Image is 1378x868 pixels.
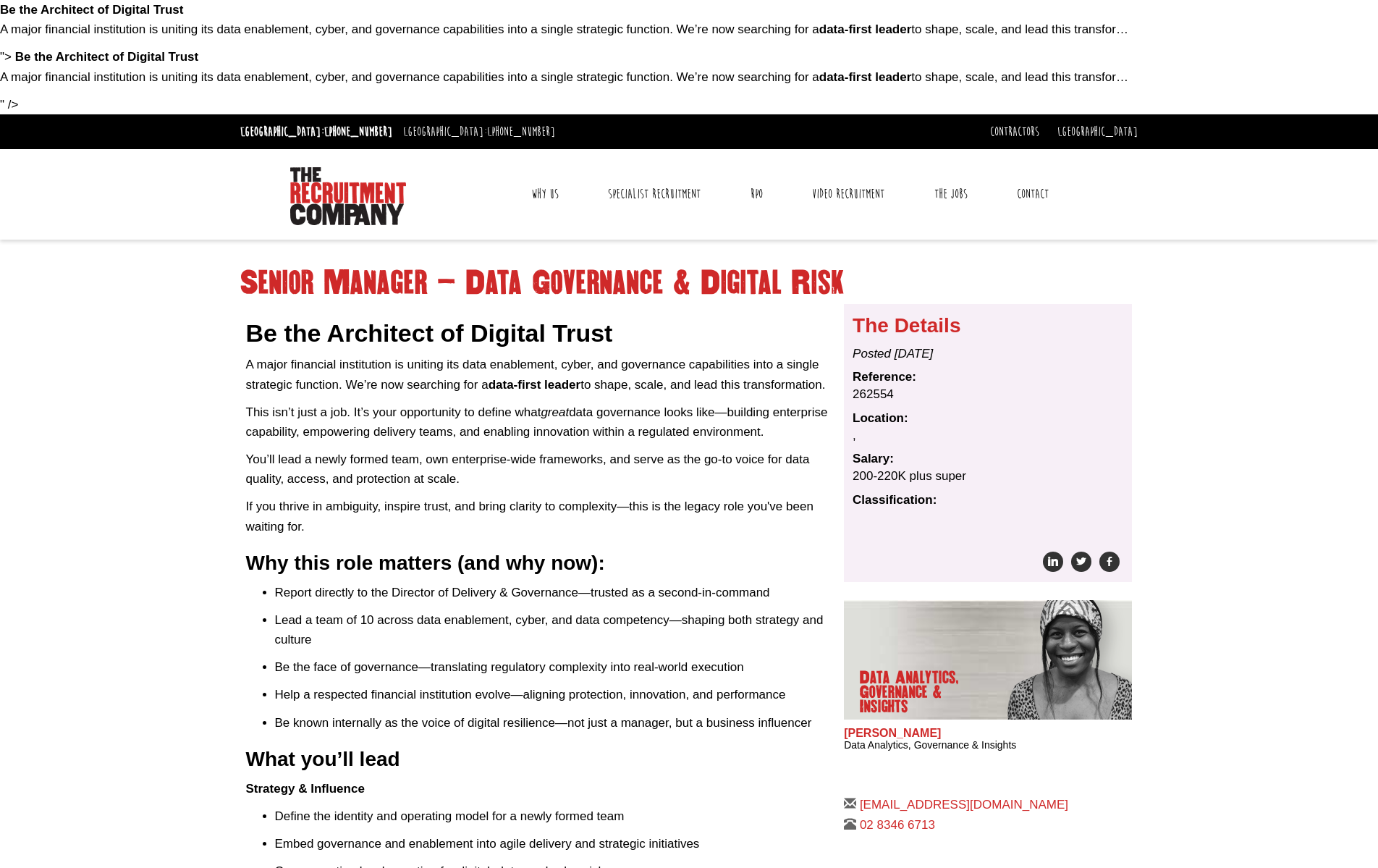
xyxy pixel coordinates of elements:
strong: data-first leader [819,70,912,84]
p: This isn’t just a job. It’s your opportunity to define what data governance looks like—building e... [246,403,834,442]
dt: Salary: [853,450,1123,468]
h2: [PERSON_NAME] [844,727,1132,740]
dt: Classification: [853,492,1123,509]
strong: Why this role matters (and why now): [246,552,605,574]
h3: Data Analytics, Governance & Insights [844,740,1132,751]
a: Specialist Recruitment [597,176,711,212]
p: You’ll lead a newly formed team, own enterprise-wide frameworks, and serve as the go-to voice for... [246,450,834,489]
strong: Strategy & Influence [246,782,365,796]
a: The Jobs [923,176,978,212]
strong: What you’ll lead [246,748,400,770]
img: The Recruitment Company [290,167,406,225]
a: [GEOGRAPHIC_DATA] [1057,124,1138,140]
strong: Be the Architect of Digital Trust [246,319,613,347]
i: Posted [DATE] [853,347,933,361]
a: [EMAIL_ADDRESS][DOMAIN_NAME] [860,798,1068,812]
dd: 200-220K plus super [853,468,1123,485]
dd: , [853,427,1123,444]
p: If you thrive in ambiguity, inspire trust, and bring clarity to complexity—this is the legacy rol... [246,497,834,536]
img: Chipo Riva does Data Analytics, Governance & Insights [993,600,1132,720]
p: Define the identity and operating model for a newly formed team [275,806,834,826]
p: Help a respected financial institution evolve—aligning protection, innovation, and performance [275,685,834,704]
li: [GEOGRAPHIC_DATA]: [237,120,396,143]
p: Be known internally as the voice of digital resilience—not just a manager, but a business influencer [275,713,834,733]
a: Contractors [990,124,1039,140]
a: [PHONE_NUMBER] [324,124,392,140]
a: Video Recruitment [801,176,895,212]
h3: The Details [853,315,1123,337]
dd: 262554 [853,386,1123,403]
dt: Reference: [853,368,1123,386]
strong: data-first leader [819,22,912,36]
a: 02 8346 6713 [860,818,935,832]
p: Embed governance and enablement into agile delivery and strategic initiatives [275,834,834,854]
li: [GEOGRAPHIC_DATA]: [400,120,559,143]
a: RPO [740,176,774,212]
a: Why Us [520,176,570,212]
h1: Senior Manager – Data Governance & Digital Risk [240,270,1138,296]
strong: data-first leader [489,378,581,392]
strong: Be the Architect of Digital Trust [15,50,198,64]
p: Data Analytics, Governance & Insights [860,670,971,714]
a: Contact [1006,176,1060,212]
em: great [541,405,569,419]
a: [PHONE_NUMBER] [487,124,555,140]
p: Lead a team of 10 across data enablement, cyber, and data competency—shaping both strategy and cu... [275,610,834,649]
p: Report directly to the Director of Delivery & Governance—trusted as a second-in-command [275,583,834,602]
dt: Location: [853,410,1123,427]
p: A major financial institution is uniting its data enablement, cyber, and governance capabilities ... [246,355,834,394]
p: Be the face of governance—translating regulatory complexity into real-world execution [275,657,834,677]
